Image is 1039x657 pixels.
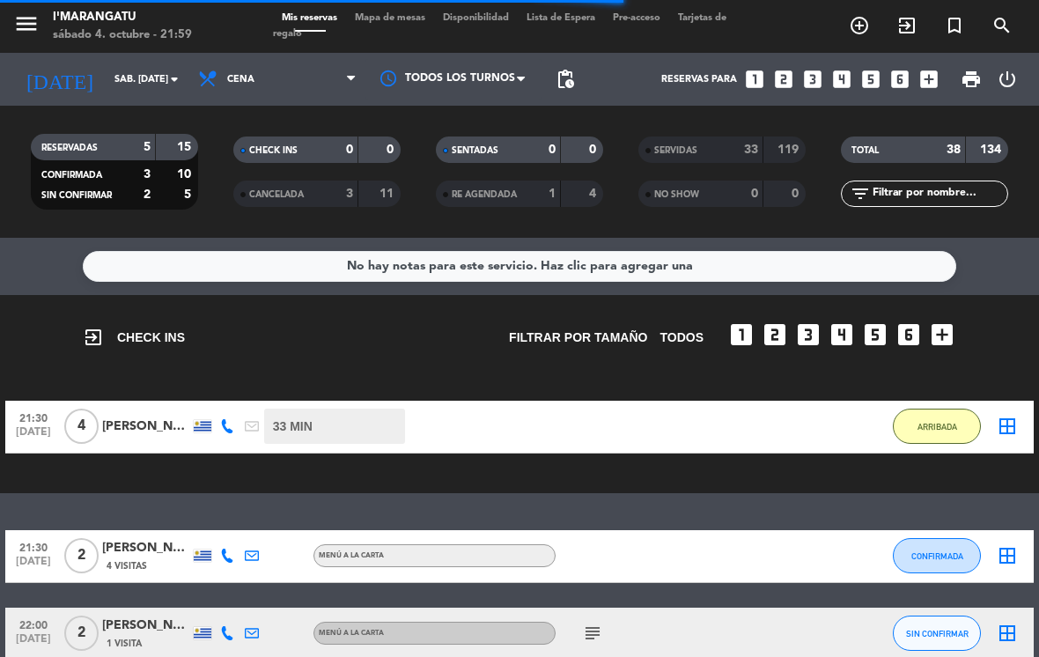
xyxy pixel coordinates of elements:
[888,68,911,91] i: looks_6
[83,327,185,348] span: CHECK INS
[13,11,40,37] i: menu
[273,417,313,437] span: 33 MIN
[346,13,434,23] span: Mapa de mesas
[589,144,600,156] strong: 0
[41,144,98,152] span: RESERVADAS
[509,328,647,348] span: Filtrar por tamaño
[13,60,106,99] i: [DATE]
[164,69,185,90] i: arrow_drop_down
[604,13,669,23] span: Pre-acceso
[11,407,55,427] span: 21:30
[549,144,556,156] strong: 0
[961,69,982,90] span: print
[727,321,755,349] i: looks_one
[931,11,978,41] span: Reserva especial
[346,188,353,200] strong: 3
[64,616,99,651] span: 2
[64,538,99,573] span: 2
[772,68,795,91] i: looks_two
[589,188,600,200] strong: 4
[11,556,55,576] span: [DATE]
[144,168,151,181] strong: 3
[828,321,856,349] i: looks_4
[928,321,956,349] i: add_box
[777,144,802,156] strong: 119
[836,11,883,41] span: RESERVAR MESA
[582,623,603,644] i: subject
[849,15,870,36] i: add_circle_outline
[227,74,254,85] span: Cena
[11,633,55,653] span: [DATE]
[861,321,889,349] i: looks_5
[11,426,55,447] span: [DATE]
[102,417,190,437] div: [PERSON_NAME]
[906,629,969,639] span: SIN CONFIRMAR
[980,144,1005,156] strong: 134
[744,144,758,156] strong: 33
[555,69,576,90] span: pending_actions
[661,74,737,85] span: Reservas para
[64,409,99,444] span: 4
[434,13,518,23] span: Disponibilidad
[944,15,965,36] i: turned_in_not
[883,11,931,41] span: WALK IN
[53,26,192,44] div: sábado 4. octubre - 21:59
[947,144,961,156] strong: 38
[107,637,142,651] span: 1 Visita
[102,538,190,558] div: [PERSON_NAME]
[249,146,298,155] span: CHECK INS
[761,321,789,349] i: looks_two
[452,190,517,199] span: RE AGENDADA
[997,623,1018,644] i: border_all
[801,68,824,91] i: looks_3
[917,68,940,91] i: add_box
[319,630,384,637] span: MENÚ A LA CARTA
[997,545,1018,566] i: border_all
[997,416,1018,437] i: border_all
[911,551,963,561] span: CONFIRMADA
[347,256,693,277] div: No hay notas para este servicio. Haz clic para agregar una
[794,321,822,349] i: looks_3
[319,552,384,559] span: MENÚ A LA CARTA
[11,614,55,634] span: 22:00
[13,11,40,43] button: menu
[144,141,151,153] strong: 5
[978,11,1026,41] span: BUSCAR
[102,616,190,636] div: [PERSON_NAME]
[518,13,604,23] span: Lista de Espera
[893,538,981,573] button: CONFIRMADA
[41,171,102,180] span: CONFIRMADA
[549,188,556,200] strong: 1
[346,144,353,156] strong: 0
[997,69,1018,90] i: power_settings_new
[896,15,917,36] i: exit_to_app
[792,188,802,200] strong: 0
[990,53,1026,106] div: LOG OUT
[859,68,882,91] i: looks_5
[893,616,981,651] button: SIN CONFIRMAR
[452,146,498,155] span: SENTADAS
[893,409,981,444] button: ARRIBADA
[991,15,1013,36] i: search
[850,183,871,204] i: filter_list
[53,9,192,26] div: I'marangatu
[917,422,957,432] span: ARRIBADA
[654,190,699,199] span: NO SHOW
[177,141,195,153] strong: 15
[184,188,195,201] strong: 5
[249,190,304,199] span: CANCELADA
[273,13,346,23] span: Mis reservas
[851,146,879,155] span: TOTAL
[895,321,923,349] i: looks_6
[660,328,704,348] span: TODOS
[871,184,1007,203] input: Filtrar por nombre...
[11,536,55,557] span: 21:30
[107,559,147,573] span: 4 Visitas
[387,144,397,156] strong: 0
[83,327,104,348] i: exit_to_app
[379,188,397,200] strong: 11
[654,146,697,155] span: SERVIDAS
[830,68,853,91] i: looks_4
[177,168,195,181] strong: 10
[41,191,112,200] span: SIN CONFIRMAR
